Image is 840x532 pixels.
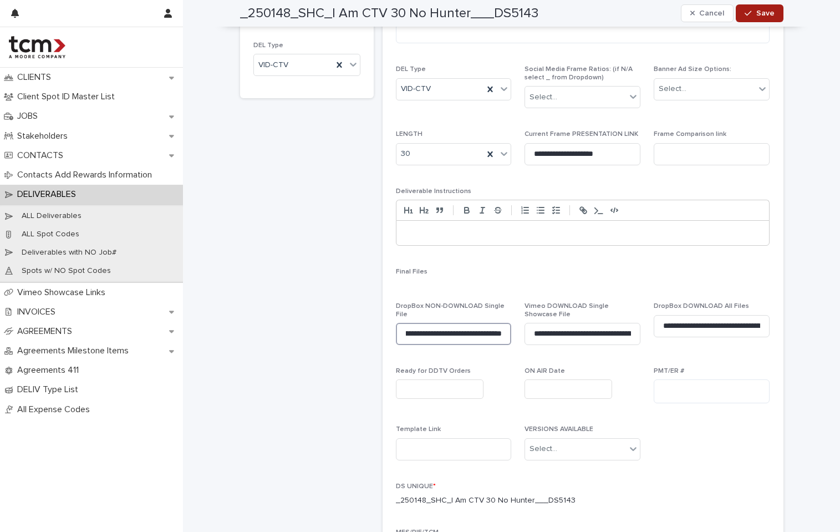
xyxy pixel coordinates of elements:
[13,266,120,276] p: Spots w/ NO Spot Codes
[699,9,724,17] span: Cancel
[525,131,638,138] span: Current Frame PRESENTATION LINK
[13,92,124,102] p: Client Spot ID Master List
[258,59,288,71] span: VID-CTV
[659,83,686,95] div: Select...
[401,148,410,160] span: 30
[13,248,125,257] p: Deliverables with NO Job#
[13,384,87,395] p: DELIV Type List
[13,189,85,200] p: DELIVERABLES
[396,426,441,433] span: Template Link
[13,170,161,180] p: Contacts Add Rewards Information
[736,4,783,22] button: Save
[13,326,81,337] p: AGREEMENTS
[530,443,557,455] div: Select...
[9,36,65,58] img: 4hMmSqQkux38exxPVZHQ
[240,6,538,22] h2: _250148_SHC_I Am CTV 30 No Hunter___DS5143
[13,230,88,239] p: ALL Spot Codes
[654,368,684,374] span: PMT/ER #
[396,303,505,317] span: DropBox NON-DOWNLOAD Single File
[396,66,426,73] span: DEL Type
[396,188,471,195] span: Deliverable Instructions
[13,150,72,161] p: CONTACTS
[13,72,60,83] p: CLIENTS
[396,483,436,490] span: DS UNIQUE
[401,83,431,95] span: VID-CTV
[530,92,557,103] div: Select...
[525,426,593,433] span: VERSIONS AVAILABLE
[13,404,99,415] p: All Expense Codes
[396,368,471,374] span: Ready for DDTV Orders
[13,111,47,121] p: JOBS
[654,131,726,138] span: Frame Comparison link
[13,131,77,141] p: Stakeholders
[396,131,422,138] span: LENGTH
[681,4,734,22] button: Cancel
[13,287,114,298] p: Vimeo Showcase Links
[396,495,576,506] p: _250148_SHC_I Am CTV 30 No Hunter___DS5143
[13,307,64,317] p: INVOICES
[525,368,565,374] span: ON AIR Date
[396,268,427,275] span: Final Files
[654,303,749,310] span: DropBox DOWNLOAD All Files
[525,66,633,80] span: Social Media Frame Ratios: (if N/A select _ from Dropdown)
[525,303,609,317] span: Vimeo DOWNLOAD Single Showcase File
[654,66,731,73] span: Banner Ad Size Options:
[13,211,90,221] p: ALL Deliverables
[13,346,138,356] p: Agreements Milestone Items
[253,42,283,49] span: DEL Type
[756,9,775,17] span: Save
[13,365,88,376] p: Agreements 411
